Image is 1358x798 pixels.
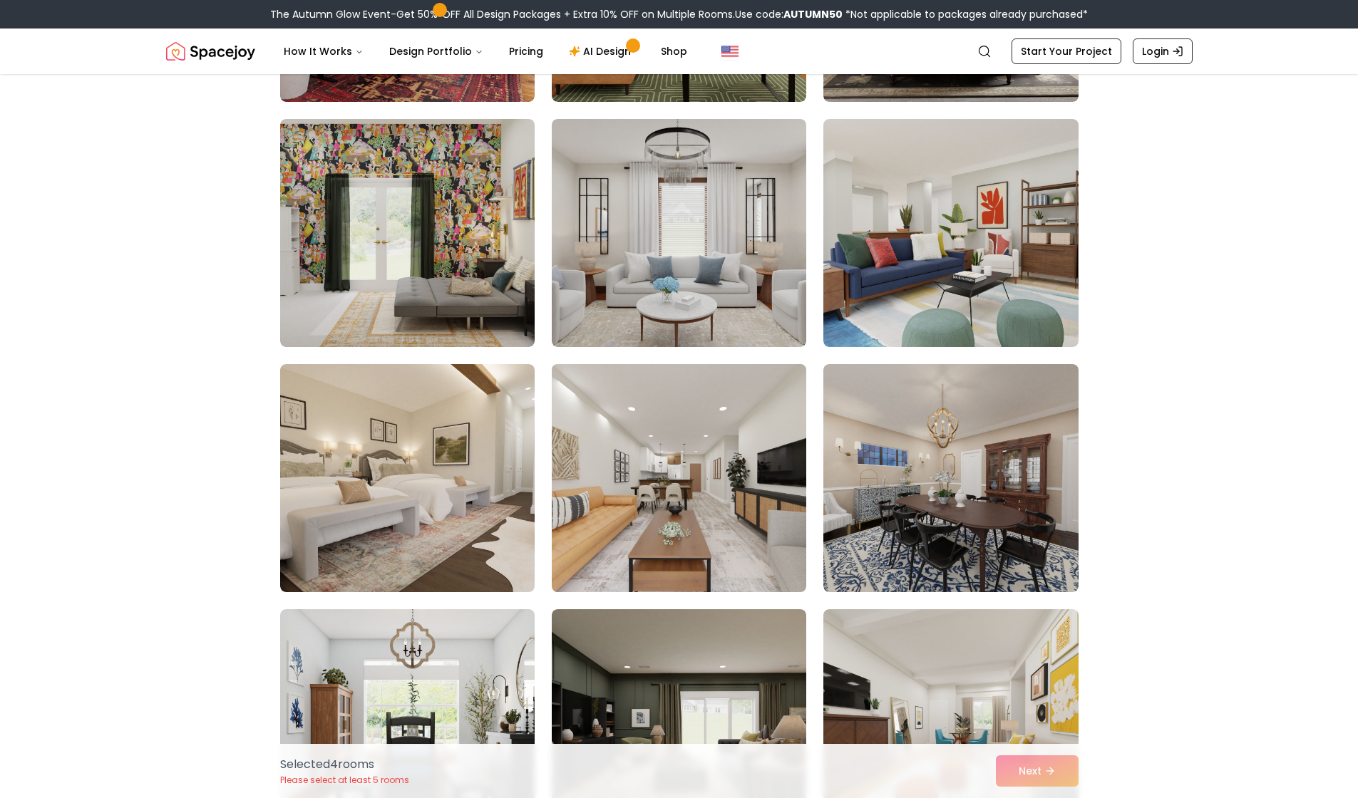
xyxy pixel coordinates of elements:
a: Start Your Project [1012,38,1121,64]
a: Shop [649,37,699,66]
span: Use code: [735,7,843,21]
div: The Autumn Glow Event-Get 50% OFF All Design Packages + Extra 10% OFF on Multiple Rooms. [270,7,1088,21]
img: Room room-17 [545,358,813,598]
button: Design Portfolio [378,37,495,66]
img: Room room-18 [823,364,1078,592]
img: United States [721,43,739,60]
img: Spacejoy Logo [166,37,255,66]
p: Selected 4 room s [280,756,409,773]
span: *Not applicable to packages already purchased* [843,7,1088,21]
a: Spacejoy [166,37,255,66]
nav: Main [272,37,699,66]
b: AUTUMN50 [783,7,843,21]
a: Pricing [498,37,555,66]
p: Please select at least 5 rooms [280,774,409,786]
img: Room room-15 [823,119,1078,347]
nav: Global [166,28,1193,74]
a: Login [1133,38,1193,64]
img: Room room-16 [280,364,535,592]
img: Room room-14 [552,119,806,347]
button: How It Works [272,37,375,66]
a: AI Design [557,37,647,66]
img: Room room-13 [280,119,535,347]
